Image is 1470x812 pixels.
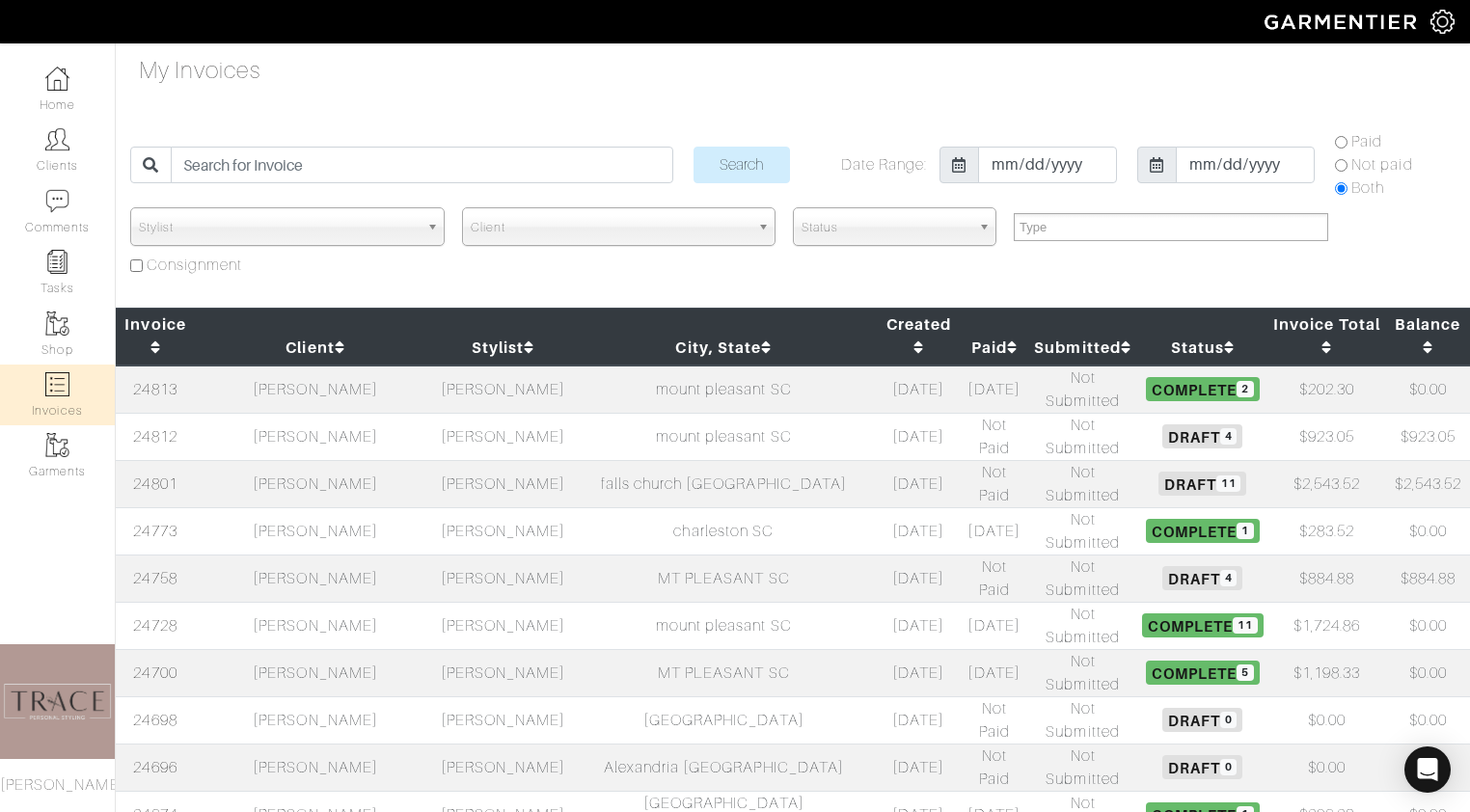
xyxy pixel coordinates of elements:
[1267,507,1385,555] td: $283.52
[1267,649,1385,696] td: $1,198.33
[877,460,960,507] td: [DATE]
[139,208,419,247] span: Stylist
[1267,744,1385,791] td: $0.00
[1237,381,1253,397] span: 2
[1386,744,1470,791] td: $0.00
[1386,602,1470,649] td: $0.00
[877,365,960,414] td: [DATE]
[960,413,1028,460] td: Not Paid
[436,649,570,696] td: [PERSON_NAME]
[1028,555,1137,602] td: Not Submitted
[45,433,69,457] img: garments-icon-b7da505a4dc4fd61783c78ac3ca0ef83fa9d6f193b1c9dc38574b1d14d53ca28.png
[1028,413,1137,460] td: Not Submitted
[1267,365,1385,414] td: $202.30
[1267,602,1385,649] td: $1,724.86
[877,555,960,602] td: [DATE]
[436,413,570,460] td: [PERSON_NAME]
[1162,755,1242,778] span: Draft
[1028,649,1137,696] td: Not Submitted
[436,555,570,602] td: [PERSON_NAME]
[195,413,436,460] td: [PERSON_NAME]
[1220,759,1237,775] span: 0
[570,365,877,414] td: mount pleasant SC
[1146,519,1259,542] span: Complete
[1267,413,1385,460] td: $923.05
[1220,570,1237,586] span: 4
[877,696,960,744] td: [DATE]
[45,250,69,274] img: reminder-icon-8004d30b9f0a5d33ae49ab947aed9ed385cf756f9e5892f1edd6e32f2345188e.png
[570,696,877,744] td: [GEOGRAPHIC_DATA]
[1162,708,1242,731] span: Draft
[570,602,877,649] td: mount pleasant SC
[1351,130,1382,153] label: Paid
[877,413,960,460] td: [DATE]
[1216,475,1240,492] span: 11
[1351,153,1412,176] label: Not paid
[133,570,177,587] a: 24758
[171,147,672,183] input: Search for Invoice
[1386,507,1470,555] td: $0.00
[1386,555,1470,602] td: $884.88
[133,617,177,635] a: 24728
[960,555,1028,602] td: Not Paid
[570,460,877,507] td: falls church [GEOGRAPHIC_DATA]
[960,365,1028,414] td: [DATE]
[570,744,877,791] td: Alexandria [GEOGRAPHIC_DATA]
[1386,365,1470,414] td: $0.00
[1028,602,1137,649] td: Not Submitted
[802,208,970,247] span: Status
[45,372,69,396] img: orders-icon-0abe47150d42831381b5fb84f609e132dff9fe21cb692f30cb5eec754e2cba89.png
[1034,338,1131,357] a: Submitted
[877,744,960,791] td: [DATE]
[195,460,436,507] td: [PERSON_NAME]
[960,649,1028,696] td: [DATE]
[1162,424,1242,447] span: Draft
[1237,664,1253,681] span: 5
[570,413,877,460] td: mount pleasant SC
[147,254,243,277] label: Consignment
[1351,176,1384,200] label: Both
[1162,566,1242,589] span: Draft
[1158,472,1246,495] span: Draft
[1404,746,1451,793] div: Open Intercom Messenger
[133,475,177,493] a: 24801
[45,67,69,91] img: dashboard-icon-dbcd8f5a0b271acd01030246c82b418ddd0df26cd7fceb0bd07c9910d44c42f6.png
[45,311,69,336] img: garments-icon-b7da505a4dc4fd61783c78ac3ca0ef83fa9d6f193b1c9dc38574b1d14d53ca28.png
[1386,460,1470,507] td: $2,543.52
[877,507,960,555] td: [DATE]
[195,365,436,414] td: [PERSON_NAME]
[133,712,177,729] a: 24698
[195,555,436,602] td: [PERSON_NAME]
[436,365,570,414] td: [PERSON_NAME]
[1142,613,1264,636] span: Complete
[1220,428,1237,445] span: 4
[971,338,1018,357] a: Paid
[133,381,177,398] a: 24813
[1220,712,1237,728] span: 0
[1430,10,1455,34] img: gear-icon-white-bd11855cb880d31180b6d7d6211b90ccbf57a29d726f0c71d8c61bd08dd39cc2.png
[570,555,877,602] td: MT PLEASANT SC
[133,759,177,776] a: 24696
[886,315,951,357] a: Created
[1028,696,1137,744] td: Not Submitted
[471,208,750,247] span: Client
[1233,617,1257,634] span: 11
[436,460,570,507] td: [PERSON_NAME]
[436,744,570,791] td: [PERSON_NAME]
[124,315,185,357] a: Invoice
[1386,649,1470,696] td: $0.00
[45,189,69,213] img: comment-icon-a0a6a9ef722e966f86d9cbdc48e553b5cf19dbc54f86b18d962a5391bc8f6eb6.png
[195,649,436,696] td: [PERSON_NAME]
[286,338,344,357] a: Client
[960,460,1028,507] td: Not Paid
[1386,413,1470,460] td: $923.05
[841,153,928,176] label: Date Range:
[436,507,570,555] td: [PERSON_NAME]
[960,507,1028,555] td: [DATE]
[960,744,1028,791] td: Not Paid
[1273,315,1380,357] a: Invoice Total
[960,696,1028,744] td: Not Paid
[133,523,177,540] a: 24773
[1028,744,1137,791] td: Not Submitted
[1267,696,1385,744] td: $0.00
